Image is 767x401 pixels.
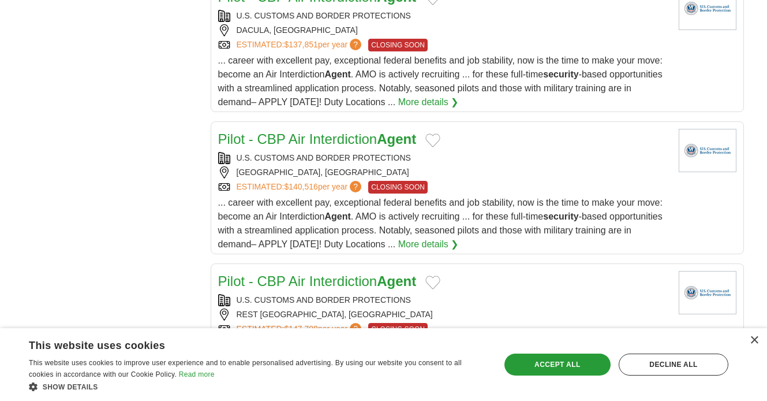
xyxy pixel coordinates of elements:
div: [GEOGRAPHIC_DATA], [GEOGRAPHIC_DATA] [218,166,669,179]
span: CLOSING SOON [368,323,428,336]
button: Add to favorite jobs [425,276,440,289]
div: This website uses cookies [29,335,457,352]
span: ? [350,39,361,50]
span: ? [350,323,361,335]
a: More details ❯ [398,95,459,109]
img: Company logo [679,271,736,314]
strong: Agent [325,69,351,79]
div: Close [750,336,758,345]
div: Accept all [504,354,611,376]
span: CLOSING SOON [368,39,428,51]
div: U.S. CUSTOMS AND BORDER PROTECTIONS [218,10,669,22]
a: Pilot - CBP Air InterdictionAgent [218,131,417,147]
a: ESTIMATED:$140,516per year? [237,181,364,194]
span: $140,516 [284,182,317,191]
a: ESTIMATED:$137,851per year? [237,39,364,51]
span: ? [350,181,361,192]
div: U.S. CUSTOMS AND BORDER PROTECTIONS [218,294,669,306]
a: More details ❯ [398,237,459,251]
strong: Agent [377,131,416,147]
a: ESTIMATED:$147,708per year? [237,323,364,336]
img: Company logo [679,129,736,172]
span: ... career with excellent pay, exceptional federal benefits and job stability, now is the time to... [218,55,663,107]
strong: Agent [325,211,351,221]
div: REST [GEOGRAPHIC_DATA], [GEOGRAPHIC_DATA] [218,309,669,321]
button: Add to favorite jobs [425,133,440,147]
span: $137,851 [284,40,317,49]
a: Pilot - CBP Air InterdictionAgent [218,273,417,289]
span: $147,708 [284,324,317,333]
span: CLOSING SOON [368,181,428,194]
div: DACULA, [GEOGRAPHIC_DATA] [218,24,669,36]
div: U.S. CUSTOMS AND BORDER PROTECTIONS [218,152,669,164]
span: Show details [43,383,98,391]
span: ... career with excellent pay, exceptional federal benefits and job stability, now is the time to... [218,198,663,249]
a: Read more, opens a new window [179,370,215,378]
strong: security [543,211,578,221]
div: Show details [29,381,486,392]
span: This website uses cookies to improve user experience and to enable personalised advertising. By u... [29,359,462,378]
strong: Agent [377,273,416,289]
div: Decline all [619,354,728,376]
strong: security [543,69,578,79]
